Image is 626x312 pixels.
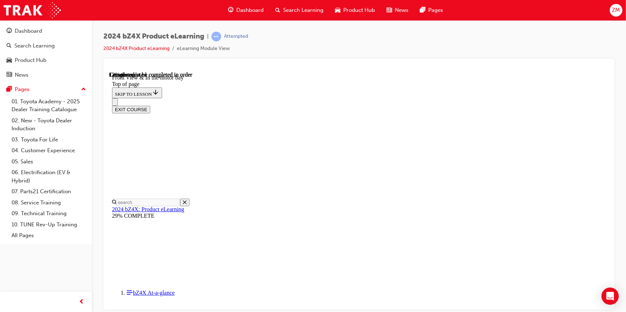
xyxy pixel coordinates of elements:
button: Pages [3,83,89,96]
a: 06. Electrification (EV & Hybrid) [9,167,89,186]
a: All Pages [9,230,89,241]
div: Product Hub [15,56,46,64]
a: search-iconSearch Learning [269,3,329,18]
span: search-icon [6,43,12,49]
span: guage-icon [228,6,233,15]
div: Top of page [3,9,497,16]
span: News [395,6,408,14]
span: search-icon [275,6,280,15]
span: Product Hub [343,6,375,14]
img: Trak [4,2,61,18]
a: pages-iconPages [414,3,449,18]
span: ZM [612,6,620,14]
span: up-icon [81,85,86,94]
a: 05. Sales [9,156,89,167]
div: 29% COMPLETE [3,141,497,148]
a: 10. TUNE Rev-Up Training [9,219,89,230]
div: News [15,71,28,79]
button: ZM [610,4,622,17]
a: Product Hub [3,54,89,67]
div: Front View & In the motor bay [3,3,497,9]
span: car-icon [335,6,340,15]
a: News [3,68,89,82]
a: 08. Service Training [9,197,89,208]
a: 02. New - Toyota Dealer Induction [9,115,89,134]
span: Pages [428,6,443,14]
a: 04. Customer Experience [9,145,89,156]
a: 09. Technical Training [9,208,89,219]
a: guage-iconDashboard [222,3,269,18]
span: pages-icon [420,6,425,15]
button: EXIT COURSE [3,34,41,42]
span: pages-icon [6,86,12,93]
li: eLearning Module View [177,45,230,53]
button: SKIP TO LESSON [3,16,53,27]
span: SKIP TO LESSON [6,20,50,25]
a: 03. Toyota For Life [9,134,89,145]
a: Search Learning [3,39,89,53]
a: 01. Toyota Academy - 2025 Dealer Training Catalogue [9,96,89,115]
span: Dashboard [236,6,264,14]
span: guage-icon [6,28,12,35]
span: | [207,32,209,41]
span: car-icon [6,57,12,64]
div: Open Intercom Messenger [602,288,619,305]
button: DashboardSearch LearningProduct HubNews [3,23,89,83]
button: Close navigation menu [3,27,9,34]
a: car-iconProduct Hub [329,3,381,18]
div: Search Learning [14,42,55,50]
a: 2024 bZ4X Product eLearning [103,45,170,51]
div: Pages [15,85,30,94]
a: news-iconNews [381,3,414,18]
span: Search Learning [283,6,323,14]
span: news-icon [6,72,12,78]
a: Dashboard [3,24,89,38]
span: 2024 bZ4X Product eLearning [103,32,204,41]
a: 2024 bZ4X: Product eLearning [3,135,75,141]
div: Dashboard [15,27,42,35]
span: news-icon [386,6,392,15]
div: Attempted [224,33,248,40]
span: prev-icon [79,298,85,307]
a: 07. Parts21 Certification [9,186,89,197]
span: learningRecordVerb_ATTEMPT-icon [211,32,221,41]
